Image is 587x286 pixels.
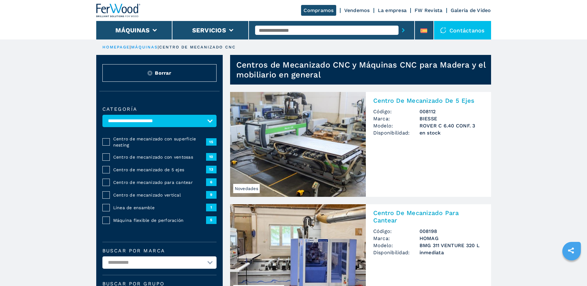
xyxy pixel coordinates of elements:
span: | [158,45,159,49]
h3: HOMAG [420,235,484,242]
span: | [130,45,131,49]
span: Máquina flexible de perforación [113,217,206,223]
span: Modelo: [373,242,420,249]
span: 5 [206,216,217,224]
a: FW Revista [415,7,443,13]
iframe: Chat [561,258,582,281]
span: en stock [420,129,484,136]
span: Centro de mecanizado para cantear [113,179,206,185]
div: Contáctanos [434,21,491,39]
h3: BIESSE [420,115,484,122]
a: Galeria de Video [451,7,491,13]
a: Vendemos [344,7,370,13]
span: 10 [206,153,217,160]
p: centro de mecanizado cnc [159,44,236,50]
span: inmediata [420,249,484,256]
h3: 008198 [420,228,484,235]
label: categoría [102,107,217,112]
button: Máquinas [115,27,150,34]
h3: ROVER C 6.40 CONF. 3 [420,122,484,129]
span: 9 [206,191,217,198]
span: Marca: [373,115,420,122]
span: 6 [206,178,217,186]
span: Centro de mecanizado con ventosas [113,154,206,160]
button: Servicios [192,27,226,34]
span: Línea de ensamble [113,205,206,211]
label: Buscar por marca [102,248,217,253]
span: 1 [206,204,217,211]
button: submit-button [399,23,408,37]
span: Modelo: [373,122,420,129]
a: sharethis [563,243,579,258]
span: Código: [373,228,420,235]
a: La empresa [378,7,407,13]
span: Disponibilidad: [373,129,420,136]
span: Disponibilidad: [373,249,420,256]
h3: 008112 [420,108,484,115]
img: Ferwood [96,4,141,17]
h1: Centros de Mecanizado CNC y Máquinas CNC para Madera y el mobiliario en general [236,60,491,80]
span: Centro de mecanizado vertical [113,192,206,198]
a: HOMEPAGE [102,45,130,49]
span: Centro de mecanizado con superficie nesting [113,136,206,148]
span: Novedades [233,184,260,193]
span: 15 [206,138,217,146]
img: Contáctanos [440,27,446,33]
img: Centro De Mecanizado De 5 Ejes BIESSE ROVER C 6.40 CONF. 3 [230,92,366,197]
h2: Centro De Mecanizado De 5 Ejes [373,97,484,104]
span: Borrar [155,69,171,77]
a: Compramos [301,5,336,16]
a: Centro De Mecanizado De 5 Ejes BIESSE ROVER C 6.40 CONF. 3NovedadesCentro De Mecanizado De 5 Ejes... [230,92,491,197]
span: Código: [373,108,420,115]
h3: BMG 311 VENTURE 320 L [420,242,484,249]
img: Reset [147,71,152,76]
h2: Centro De Mecanizado Para Cantear [373,209,484,224]
button: ResetBorrar [102,64,217,82]
a: máquinas [131,45,158,49]
span: 13 [206,166,217,173]
span: Centro de mecanizado de 5 ejes [113,167,206,173]
span: Marca: [373,235,420,242]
